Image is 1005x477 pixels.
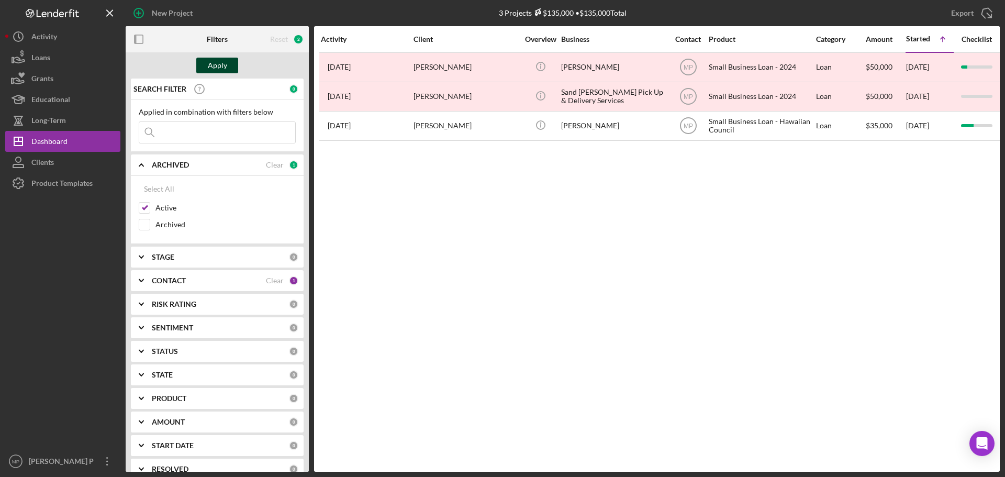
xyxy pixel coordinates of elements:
[684,93,693,101] text: MP
[709,112,813,140] div: Small Business Loan - Hawaiian Council
[289,394,298,403] div: 0
[906,35,930,43] div: Started
[866,83,905,110] div: $50,000
[196,58,238,73] button: Apply
[12,459,19,464] text: MP
[208,58,227,73] div: Apply
[152,465,188,473] b: RESOLVED
[289,370,298,380] div: 0
[31,152,54,175] div: Clients
[684,123,693,130] text: MP
[289,160,298,170] div: 1
[866,35,905,43] div: Amount
[709,53,813,81] div: Small Business Loan - 2024
[684,64,693,71] text: MP
[31,89,70,113] div: Educational
[816,112,865,140] div: Loan
[709,83,813,110] div: Small Business Loan - 2024
[152,441,194,450] b: START DATE
[906,112,953,140] div: [DATE]
[266,161,284,169] div: Clear
[561,83,666,110] div: Sand [PERSON_NAME] Pick Up & Delivery Services
[289,84,298,94] div: 0
[414,112,518,140] div: [PERSON_NAME]
[152,324,193,332] b: SENTIMENT
[816,53,865,81] div: Loan
[5,152,120,173] button: Clients
[152,276,186,285] b: CONTACT
[866,53,905,81] div: $50,000
[155,203,296,213] label: Active
[5,89,120,110] button: Educational
[289,464,298,474] div: 0
[668,35,708,43] div: Contact
[5,68,120,89] button: Grants
[270,35,288,43] div: Reset
[152,300,196,308] b: RISK RATING
[126,3,203,24] button: New Project
[5,47,120,68] button: Loans
[152,347,178,356] b: STATUS
[289,347,298,356] div: 0
[709,35,813,43] div: Product
[328,121,351,130] time: 2025-09-03 03:41
[152,394,186,403] b: PRODUCT
[152,371,173,379] b: STATE
[521,35,560,43] div: Overview
[289,323,298,332] div: 0
[816,83,865,110] div: Loan
[532,8,574,17] div: $135,000
[561,35,666,43] div: Business
[289,252,298,262] div: 0
[5,26,120,47] button: Activity
[31,47,50,71] div: Loans
[5,451,120,472] button: MP[PERSON_NAME] P
[289,417,298,427] div: 0
[954,35,999,43] div: Checklist
[289,276,298,285] div: 1
[816,35,865,43] div: Category
[139,108,296,116] div: Applied in combination with filters below
[906,53,953,81] div: [DATE]
[414,83,518,110] div: [PERSON_NAME]
[951,3,974,24] div: Export
[152,418,185,426] b: AMOUNT
[289,299,298,309] div: 0
[5,173,120,194] button: Product Templates
[26,451,94,474] div: [PERSON_NAME] P
[906,83,953,110] div: [DATE]
[328,92,351,101] time: 2023-08-01 08:45
[969,431,995,456] div: Open Intercom Messenger
[866,112,905,140] div: $35,000
[266,276,284,285] div: Clear
[152,161,189,169] b: ARCHIVED
[321,35,412,43] div: Activity
[328,63,351,71] time: 2023-07-31 07:10
[152,253,174,261] b: STAGE
[144,179,174,199] div: Select All
[561,53,666,81] div: [PERSON_NAME]
[31,26,57,50] div: Activity
[133,85,186,93] b: SEARCH FILTER
[31,173,93,196] div: Product Templates
[289,441,298,450] div: 0
[155,219,296,230] label: Archived
[31,68,53,92] div: Grants
[5,131,120,152] button: Dashboard
[31,110,66,134] div: Long-Term
[941,3,1000,24] button: Export
[293,34,304,45] div: 2
[414,35,518,43] div: Client
[31,131,68,154] div: Dashboard
[5,110,120,131] button: Long-Term
[207,35,228,43] b: Filters
[414,53,518,81] div: [PERSON_NAME]
[152,3,193,24] div: New Project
